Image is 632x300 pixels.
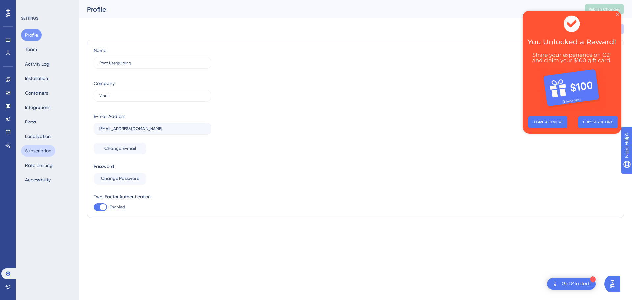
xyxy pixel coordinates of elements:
[94,112,125,120] div: E-mail Address
[21,159,57,171] button: Rate Limiting
[21,174,55,186] button: Accessibility
[101,175,140,183] span: Change Password
[94,193,211,201] div: Two-Factor Authentication
[94,46,106,54] div: Name
[55,105,95,118] button: COPY SHARE LINK
[21,43,41,55] button: Team
[589,7,620,12] span: Publish Changes
[104,145,136,152] span: Change E-mail
[585,4,624,14] button: Publish Changes
[21,87,52,99] button: Containers
[15,2,41,10] span: Need Help?
[21,130,55,142] button: Localization
[99,126,205,131] input: E-mail Address
[21,145,55,157] button: Subscription
[590,276,596,282] div: 1
[562,280,591,287] div: Get Started!
[21,101,54,113] button: Integrations
[94,162,211,170] div: Password
[87,5,568,14] div: Profile
[547,278,596,290] div: Open Get Started! checklist, remaining modules: 1
[99,61,205,65] input: Name Surname
[94,173,146,185] button: Change Password
[5,105,45,118] button: LEAVE A REVIEW
[110,205,125,210] span: Enabled
[604,274,624,294] iframe: UserGuiding AI Assistant Launcher
[551,280,559,288] img: launcher-image-alternative-text
[21,29,42,41] button: Profile
[21,58,53,70] button: Activity Log
[21,16,74,21] div: SETTINGS
[94,143,146,154] button: Change E-mail
[21,116,40,128] button: Data
[99,94,205,98] input: Company Name
[21,72,52,84] button: Installation
[93,3,96,5] div: Close Preview
[94,79,115,87] div: Company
